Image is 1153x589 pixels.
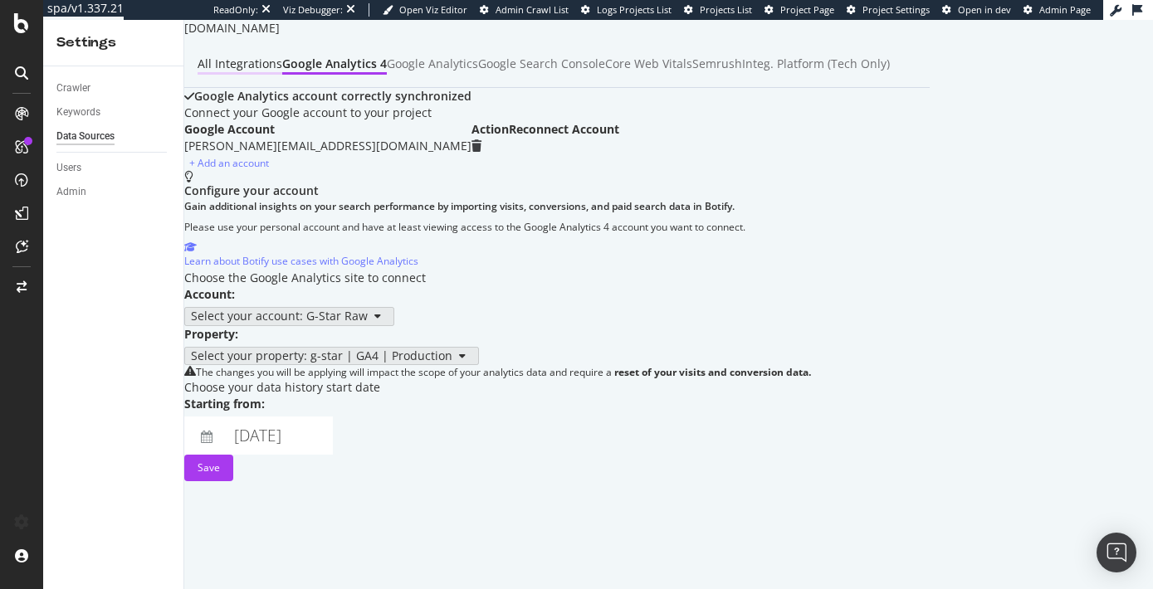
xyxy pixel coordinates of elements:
[184,455,233,481] button: Save
[184,220,930,234] p: Please use your personal account and have at least viewing access to the Google Analytics 4 accou...
[184,379,930,396] div: Choose your data history start date
[1097,533,1136,572] div: Open Intercom Messenger
[184,307,394,325] button: Select your account: G-Star Raw
[198,460,220,475] div: Save
[56,128,115,145] div: Data Sources
[1024,3,1091,17] a: Admin Page
[605,56,692,72] div: Core Web Vitals
[198,56,282,72] div: All integrations
[692,56,742,72] div: Semrush
[478,56,605,72] div: Google Search Console
[184,347,479,365] button: Select your property: g-star | GA4 | Production
[184,326,238,343] label: Property:
[184,20,930,37] div: [DOMAIN_NAME]
[191,309,368,323] div: Select your account: G-Star Raw
[194,88,930,105] div: Google Analytics account correctly synchronized
[184,105,930,121] div: Connect your Google account to your project
[282,56,387,72] div: Google Analytics 4
[184,183,930,199] div: Configure your account
[184,199,930,213] div: Gain additional insights on your search performance by importing visits, conversions, and paid se...
[56,128,172,145] a: Data Sources
[184,121,471,138] th: Google Account
[383,3,467,17] a: Open Viz Editor
[56,104,172,121] a: Keywords
[471,140,481,152] div: trash
[509,121,619,138] th: Reconnect Account
[225,416,333,455] input: Select a date
[614,365,811,379] strong: reset of your visits and conversion data.
[684,3,752,17] a: Projects List
[387,56,478,72] div: Google Analytics
[184,138,471,154] td: [PERSON_NAME][EMAIL_ADDRESS][DOMAIN_NAME]
[196,365,811,379] div: The changes you will be applying will impact the scope of your analytics data and require a
[862,3,930,16] span: Project Settings
[56,80,172,97] a: Crawler
[56,183,86,201] div: Admin
[184,88,930,105] div: success banner
[56,104,100,121] div: Keywords
[184,155,274,171] button: + Add an account
[742,56,890,72] div: Integ. Platform (tech only)
[189,156,269,170] div: + Add an account
[184,396,265,412] label: Starting from:
[283,3,343,17] div: Viz Debugger:
[399,3,467,16] span: Open Viz Editor
[56,80,90,97] div: Crawler
[942,3,1011,17] a: Open in dev
[184,270,930,286] div: Choose the Google Analytics site to connect
[56,183,172,201] a: Admin
[597,3,672,16] span: Logs Projects List
[184,286,235,303] label: Account:
[56,159,172,177] a: Users
[581,3,672,17] a: Logs Projects List
[1039,3,1091,16] span: Admin Page
[56,33,170,52] div: Settings
[780,3,834,16] span: Project Page
[700,3,752,16] span: Projects List
[847,3,930,17] a: Project Settings
[56,159,81,177] div: Users
[496,3,569,16] span: Admin Crawl List
[480,3,569,17] a: Admin Crawl List
[213,3,258,17] div: ReadOnly:
[765,3,834,17] a: Project Page
[184,242,418,270] a: Learn about Botify use cases with Google Analytics
[191,349,452,363] div: Select your property: g-star | GA4 | Production
[471,121,509,138] th: Action
[958,3,1011,16] span: Open in dev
